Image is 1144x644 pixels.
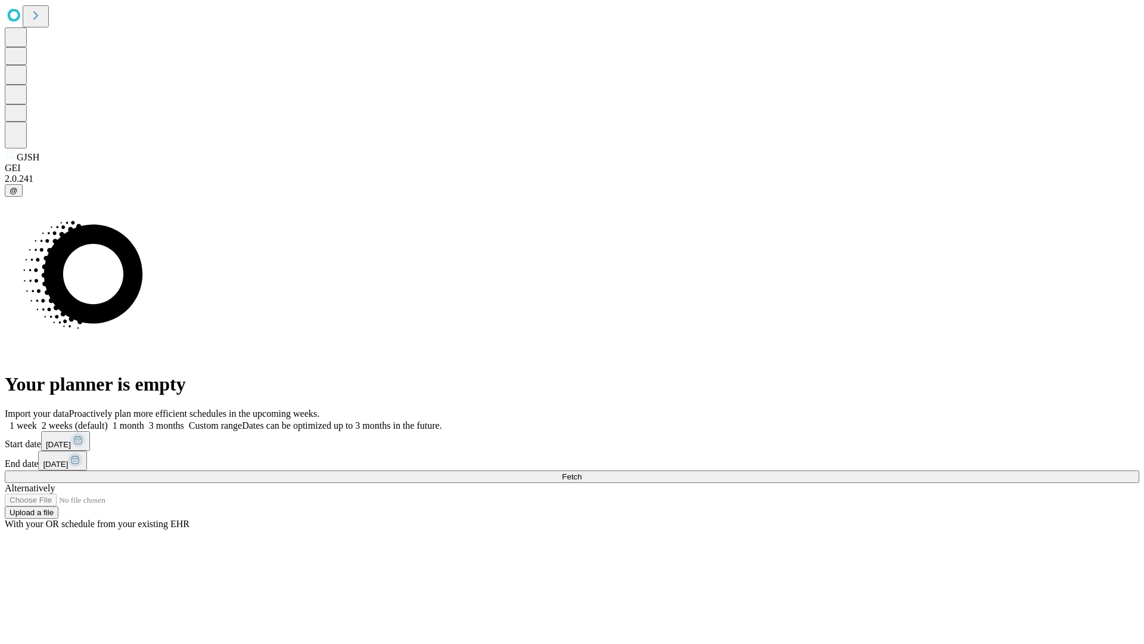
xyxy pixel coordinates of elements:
button: Fetch [5,470,1139,483]
span: GJSH [17,152,39,162]
button: [DATE] [41,431,90,451]
span: Custom range [189,420,242,431]
div: End date [5,451,1139,470]
span: Proactively plan more efficient schedules in the upcoming weeks. [69,408,319,419]
span: 2 weeks (default) [42,420,108,431]
div: GEI [5,163,1139,174]
span: 3 months [149,420,184,431]
span: Dates can be optimized up to 3 months in the future. [242,420,442,431]
div: 2.0.241 [5,174,1139,184]
button: @ [5,184,23,197]
h1: Your planner is empty [5,373,1139,395]
span: @ [10,186,18,195]
span: [DATE] [46,440,71,449]
button: Upload a file [5,506,58,519]
div: Start date [5,431,1139,451]
span: 1 week [10,420,37,431]
span: Fetch [562,472,582,481]
button: [DATE] [38,451,87,470]
span: [DATE] [43,460,68,469]
span: 1 month [113,420,144,431]
span: Alternatively [5,483,55,493]
span: Import your data [5,408,69,419]
span: With your OR schedule from your existing EHR [5,519,189,529]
